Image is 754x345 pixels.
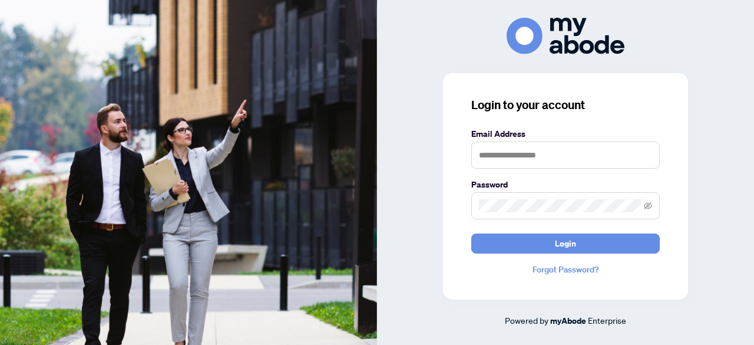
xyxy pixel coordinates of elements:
h3: Login to your account [471,97,660,113]
a: myAbode [550,314,586,327]
span: Enterprise [588,315,626,326]
a: Forgot Password? [471,263,660,276]
span: Powered by [505,315,548,326]
span: Login [555,234,576,253]
span: eye-invisible [644,202,652,210]
img: ma-logo [507,18,624,54]
label: Password [471,178,660,191]
button: Login [471,234,660,254]
label: Email Address [471,127,660,140]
